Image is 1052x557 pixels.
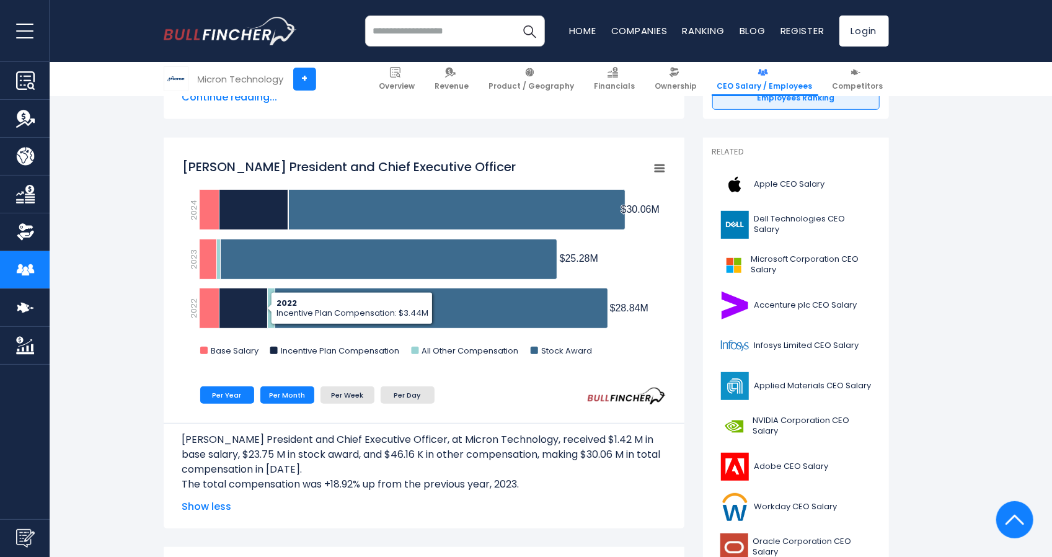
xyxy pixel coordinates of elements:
[188,200,200,221] text: 2024
[740,24,766,37] a: Blog
[381,386,435,404] li: Per Day
[751,254,872,275] span: Microsoft Corporation CEO Salary
[754,179,825,190] span: Apple CEO Salary
[753,416,872,437] span: NVIDIA Corporation CEO Salary
[712,329,880,363] a: Infosys Limited CEO Salary
[720,453,751,481] img: ADBE logo
[541,345,591,357] text: Stock Award
[16,223,35,241] img: Ownership
[164,67,188,91] img: MU logo
[754,300,857,311] span: Accenture plc CEO Salary
[720,292,751,319] img: ACN logo
[589,62,641,96] a: Financials
[712,62,818,96] a: CEO Salary / Employees
[720,412,749,440] img: NVDA logo
[211,345,259,357] text: Base Salary
[712,450,880,484] a: Adobe CEO Salary
[754,381,872,391] span: Applied Materials CEO Salary
[717,81,813,91] span: CEO Salary / Employees
[182,499,666,514] span: Show less
[720,372,751,400] img: AMAT logo
[430,62,475,96] a: Revenue
[683,24,725,37] a: Ranking
[320,386,374,404] li: Per Week
[198,72,284,86] div: Micron Technology
[712,147,880,158] p: Related
[164,17,297,45] img: bullfincher logo
[621,204,659,215] tspan: $30.06M
[379,81,415,91] span: Overview
[712,208,880,242] a: Dell Technologies CEO Salary
[780,24,824,37] a: Register
[489,81,575,91] span: Product / Geography
[839,16,889,47] a: Login
[712,490,880,524] a: Workday CEO Salary
[164,17,297,45] a: Go to homepage
[188,249,200,269] text: 2023
[712,167,880,202] a: Apple CEO Salary
[712,248,880,282] a: Microsoft Corporation CEO Salary
[754,502,838,512] span: Workday CEO Salary
[182,152,666,369] svg: Sanjay Mehrotra President and Chief Executive Officer
[650,62,703,96] a: Ownership
[655,81,697,91] span: Ownership
[754,214,872,235] span: Dell Technologies CEO Salary
[609,303,648,313] tspan: $28.84M
[720,211,751,239] img: DELL logo
[260,386,314,404] li: Per Month
[200,386,254,404] li: Per Year
[182,432,666,477] p: [PERSON_NAME] President and Chief Executive Officer, at Micron Technology, received $1.42 M in ba...
[833,81,883,91] span: Competitors
[712,409,880,443] a: NVIDIA Corporation CEO Salary
[559,253,598,264] tspan: $25.28M
[754,461,829,472] span: Adobe CEO Salary
[182,90,666,105] span: Continue reading...
[188,298,200,318] text: 2022
[293,68,316,91] a: +
[435,81,469,91] span: Revenue
[611,24,668,37] a: Companies
[569,24,596,37] a: Home
[712,86,880,110] a: Employees Ranking
[182,158,516,176] tspan: [PERSON_NAME] President and Chief Executive Officer
[712,369,880,403] a: Applied Materials CEO Salary
[374,62,421,96] a: Overview
[720,171,751,198] img: AAPL logo
[720,493,751,521] img: WDAY logo
[182,477,666,492] p: The total compensation was +18.92% up from the previous year, 2023.
[712,288,880,323] a: Accenture plc CEO Salary
[827,62,889,96] a: Competitors
[422,345,518,357] text: All Other Compensation
[484,62,580,96] a: Product / Geography
[280,345,399,357] text: Incentive Plan Compensation
[595,81,635,91] span: Financials
[720,332,751,360] img: INFY logo
[514,16,545,47] button: Search
[720,251,748,279] img: MSFT logo
[754,341,859,351] span: Infosys Limited CEO Salary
